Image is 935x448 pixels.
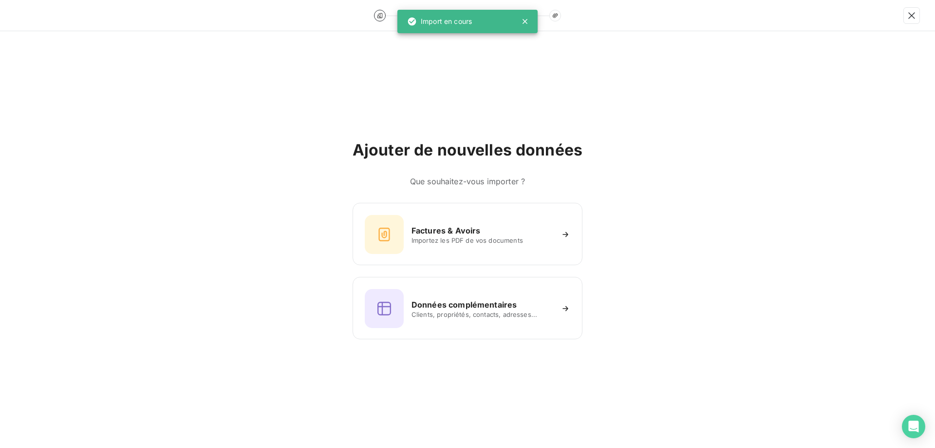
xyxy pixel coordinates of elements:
span: Clients, propriétés, contacts, adresses... [411,311,553,318]
div: Import en cours [407,13,472,30]
div: Open Intercom Messenger [902,415,925,438]
h6: Que souhaitez-vous importer ? [353,175,582,187]
h2: Ajouter de nouvelles données [353,140,582,160]
h6: Données complémentaires [411,299,517,311]
span: Importez les PDF de vos documents [411,236,553,244]
h6: Factures & Avoirs [411,225,481,236]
